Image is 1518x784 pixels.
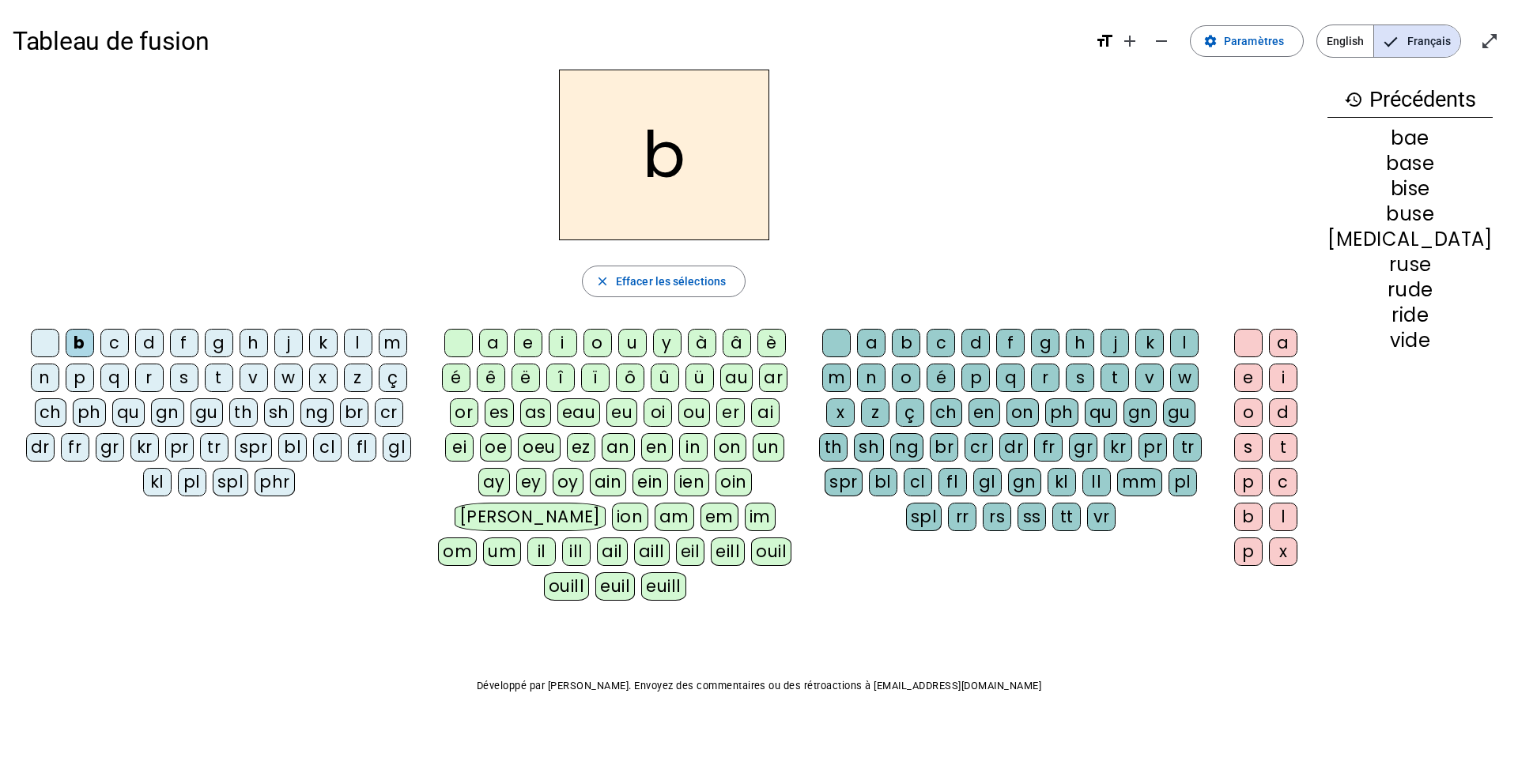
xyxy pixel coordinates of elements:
div: [PERSON_NAME] [455,503,606,531]
div: ien [674,468,710,496]
div: ruse [1327,255,1493,274]
div: th [819,433,848,462]
div: as [520,398,551,427]
div: g [1031,329,1059,357]
div: e [1234,364,1263,392]
div: â [723,329,751,357]
div: ph [73,398,106,427]
div: th [229,398,258,427]
div: spl [906,503,942,531]
div: k [309,329,338,357]
div: em [700,503,738,531]
div: gl [383,433,411,462]
div: ou [678,398,710,427]
div: [MEDICAL_DATA] [1327,230,1493,249]
div: cl [904,468,932,496]
div: un [753,433,784,462]
div: o [583,329,612,357]
div: ouill [544,572,589,601]
div: ê [477,364,505,392]
div: ç [379,364,407,392]
span: Français [1374,25,1460,57]
div: r [135,364,164,392]
div: m [379,329,407,357]
div: c [100,329,129,357]
div: l [1269,503,1297,531]
div: fr [61,433,89,462]
div: bise [1327,179,1493,198]
div: on [714,433,746,462]
div: ion [612,503,648,531]
div: kr [130,433,159,462]
div: tt [1052,503,1081,531]
div: oi [644,398,672,427]
div: kl [1048,468,1076,496]
div: pr [1138,433,1167,462]
div: t [205,364,233,392]
div: s [170,364,198,392]
mat-button-toggle-group: Language selection [1316,24,1461,58]
div: h [1066,329,1094,357]
h3: Précédents [1327,82,1493,118]
div: ain [590,468,627,496]
div: è [757,329,786,357]
div: e [514,329,542,357]
mat-icon: close [595,274,610,288]
mat-icon: format_size [1095,32,1114,51]
mat-icon: remove [1152,32,1171,51]
div: i [549,329,577,357]
div: en [969,398,1000,427]
div: cr [965,433,993,462]
div: b [66,329,94,357]
div: euil [595,572,635,601]
div: j [1101,329,1129,357]
div: ein [632,468,668,496]
div: tr [200,433,228,462]
div: z [344,364,372,392]
div: sh [854,433,884,462]
div: y [653,329,682,357]
div: fl [348,433,376,462]
div: gr [96,433,124,462]
div: n [857,364,885,392]
div: z [861,398,889,427]
div: w [1170,364,1199,392]
div: ay [478,468,510,496]
div: om [438,537,477,566]
div: eau [557,398,601,427]
div: ch [931,398,962,427]
div: oin [716,468,752,496]
div: kr [1104,433,1132,462]
div: r [1031,364,1059,392]
h2: b [559,70,769,240]
div: gl [973,468,1002,496]
div: rude [1327,281,1493,300]
div: br [340,398,368,427]
div: ch [35,398,66,427]
div: a [479,329,508,357]
div: p [1234,468,1263,496]
div: m [822,364,851,392]
div: gn [1008,468,1041,496]
div: ë [512,364,540,392]
div: ç [896,398,924,427]
div: p [961,364,990,392]
div: d [1269,398,1297,427]
div: oeu [518,433,561,462]
div: phr [255,468,295,496]
h1: Tableau de fusion [13,16,1082,66]
div: ng [300,398,334,427]
div: cr [375,398,403,427]
div: v [1135,364,1164,392]
div: o [1234,398,1263,427]
div: û [651,364,679,392]
div: ô [616,364,644,392]
div: ss [1018,503,1046,531]
div: s [1066,364,1094,392]
div: au [720,364,753,392]
div: l [1170,329,1199,357]
div: ar [759,364,787,392]
div: an [602,433,635,462]
div: u [618,329,647,357]
div: dr [26,433,55,462]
